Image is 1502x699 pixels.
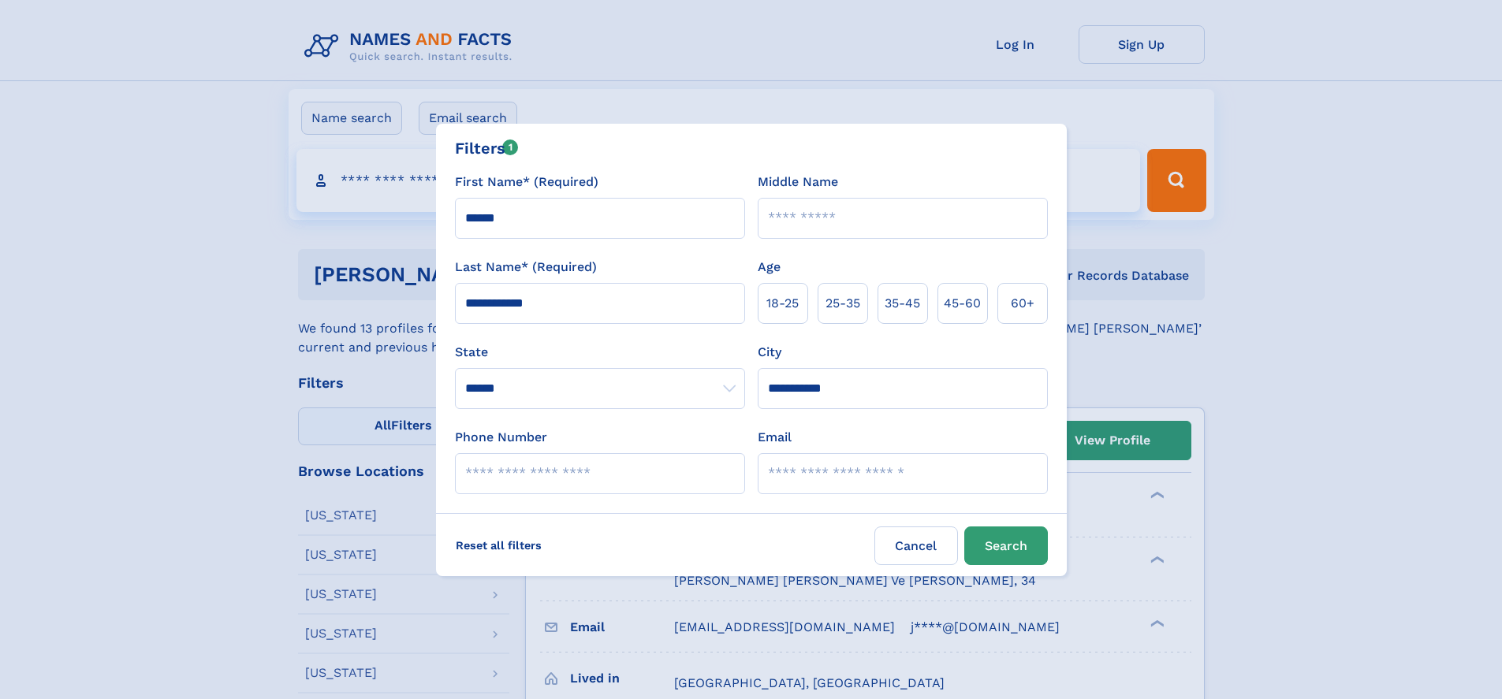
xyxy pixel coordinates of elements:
label: Reset all filters [445,526,552,564]
label: City [758,343,781,362]
label: Email [758,428,792,447]
label: Phone Number [455,428,547,447]
span: 60+ [1011,294,1034,313]
label: Last Name* (Required) [455,258,597,277]
button: Search [964,526,1048,565]
span: 18‑25 [766,294,799,313]
span: 25‑35 [826,294,860,313]
span: 35‑45 [885,294,920,313]
label: First Name* (Required) [455,173,598,191]
label: Middle Name [758,173,838,191]
label: Age [758,258,781,277]
div: Filters [455,136,519,160]
span: 45‑60 [944,294,981,313]
label: State [455,343,745,362]
label: Cancel [874,526,958,565]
